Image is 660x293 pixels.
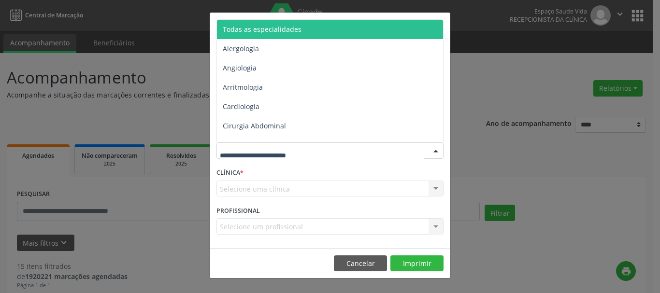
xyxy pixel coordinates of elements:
span: Cirurgia Bariatrica [223,140,282,150]
h5: Relatório de agendamentos [216,19,327,32]
label: PROFISSIONAL [216,203,260,218]
span: Arritmologia [223,83,263,92]
span: Angiologia [223,63,257,72]
span: Todas as especialidades [223,25,301,34]
button: Imprimir [390,255,444,272]
span: Cardiologia [223,102,259,111]
label: CLÍNICA [216,166,244,181]
button: Cancelar [334,255,387,272]
span: Cirurgia Abdominal [223,121,286,130]
span: Alergologia [223,44,259,53]
button: Close [431,13,450,36]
